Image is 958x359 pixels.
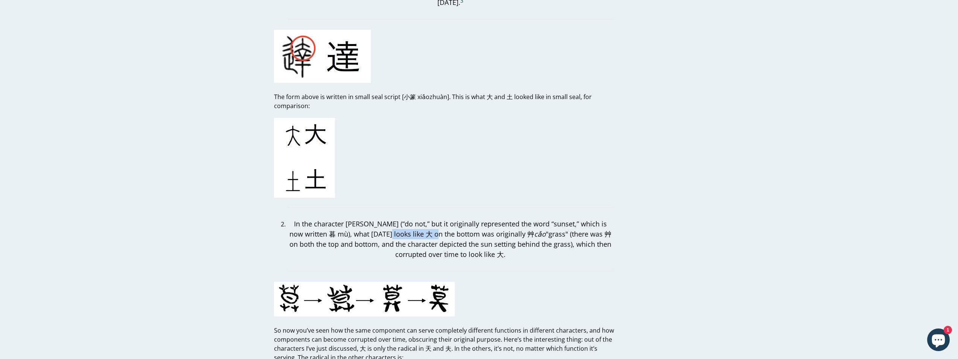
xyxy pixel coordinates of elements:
inbox-online-store-chat: Shopify online store chat [925,328,952,353]
p: The form above is written in small seal script [小篆 xiǎozhuàn]. This is what 大 and 土 looked like i... [274,92,614,110]
p: In the character [PERSON_NAME] (“do not,” but it originally represented the word “sunset,” which ... [287,219,614,260]
em: cǎo [534,229,546,238]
